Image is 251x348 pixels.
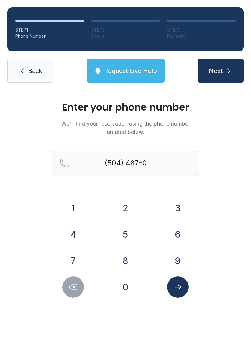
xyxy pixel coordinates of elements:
button: 5 [115,224,136,245]
button: 0 [115,276,136,298]
button: 2 [115,197,136,219]
span: Back [28,66,42,75]
span: Next [209,66,223,75]
button: 1 [62,197,84,219]
button: 4 [62,224,84,245]
button: Delete number [62,276,84,298]
div: STEP 3 [167,27,236,33]
div: STEP 2 [91,27,160,33]
button: 3 [167,197,189,219]
span: Request Live Help [104,66,157,75]
p: We'll find your reservation using the phone number entered below. [52,119,199,136]
h1: Enter your phone number [52,102,199,112]
button: 8 [115,250,136,271]
div: Payment [167,33,236,39]
button: 6 [167,224,189,245]
div: Phone Number [15,33,84,39]
button: 9 [167,250,189,271]
button: 7 [62,250,84,271]
button: Submit lookup form [167,276,189,298]
div: STEP 1 [15,27,84,33]
div: Details [91,33,160,39]
input: Reservation phone number [52,151,199,175]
